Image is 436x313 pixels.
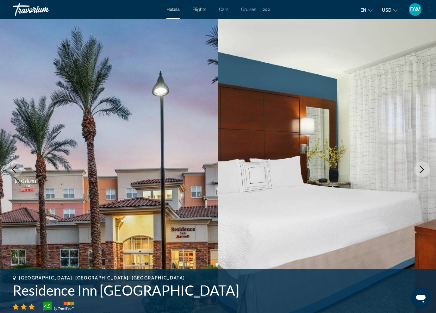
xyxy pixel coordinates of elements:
[382,8,391,13] span: USD
[6,161,22,177] button: Previous image
[13,1,76,18] a: Travorium
[166,7,180,12] a: Hotels
[241,7,256,12] a: Cruises
[414,161,430,177] button: Next image
[360,8,366,13] span: en
[19,275,185,280] span: [GEOGRAPHIC_DATA], [GEOGRAPHIC_DATA], [GEOGRAPHIC_DATA]
[219,7,228,12] a: Cars
[407,3,423,16] button: User Menu
[411,288,431,308] iframe: Button to launch messaging window
[13,282,423,298] h1: Residence Inn [GEOGRAPHIC_DATA]
[410,6,420,13] span: DW
[43,302,74,312] img: trustyou-badge-hor.svg
[263,4,270,15] button: Extra navigation items
[382,5,397,15] button: Change currency
[360,5,372,15] button: Change language
[192,7,206,12] a: Flights
[41,302,53,310] div: 4.5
